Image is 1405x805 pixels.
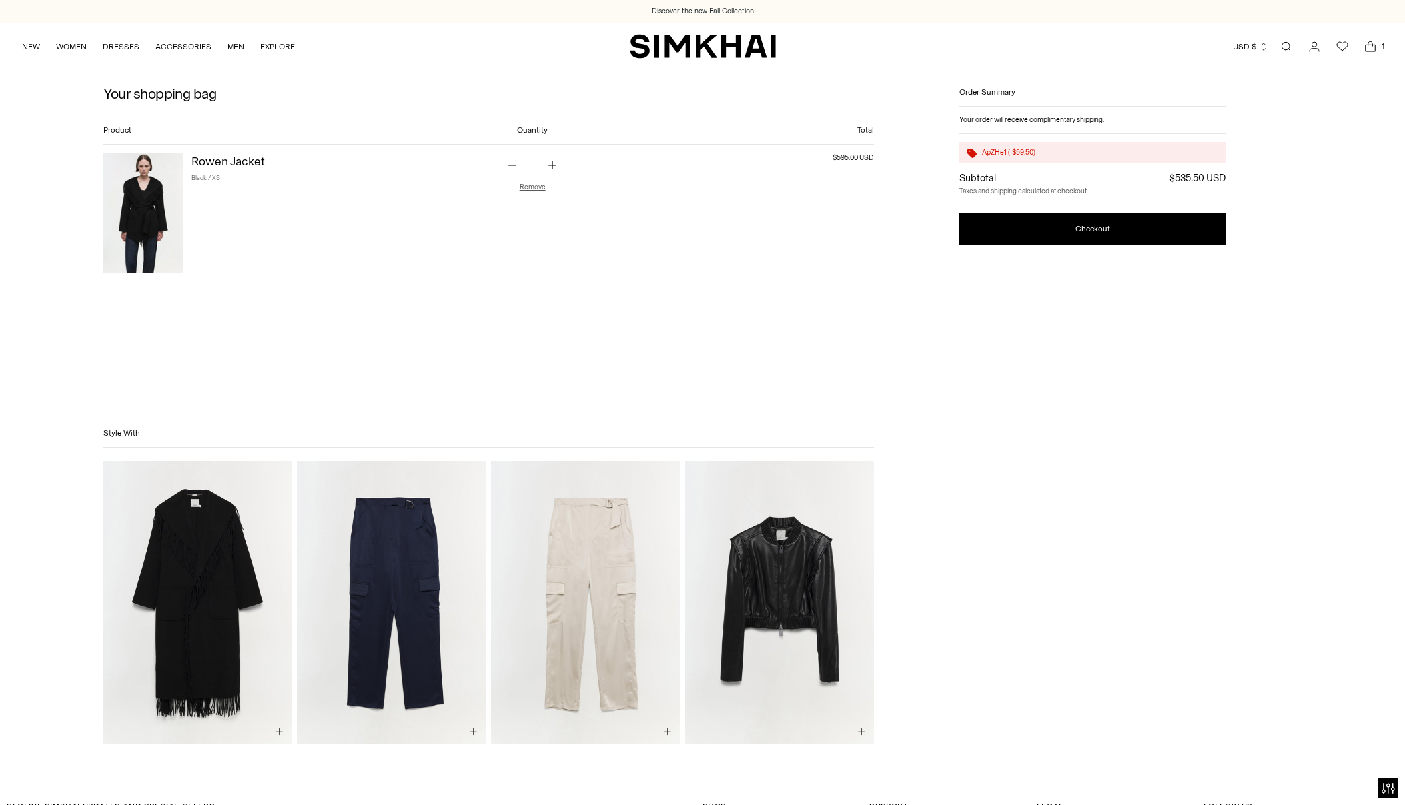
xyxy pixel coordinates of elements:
a: Open cart modal [1357,33,1384,60]
a: EXPLORE [260,32,295,61]
iframe: PayPal-paypal [959,262,1226,294]
span: 1 [1377,40,1389,52]
a: Carolina Pant [491,461,680,744]
h4: Your order will receive complimentary shipping. [959,115,1104,125]
a: Go to the account page [1301,33,1328,60]
button: USD $ [1233,32,1268,61]
button: Checkout [959,213,1226,245]
h3: Style With [103,419,874,448]
div: Quantity [418,124,647,136]
button: Add product quantity [540,153,564,181]
a: Carrie Coat [103,461,292,744]
a: Discover the new Fall Collection [652,6,754,17]
a: NEW [22,32,40,61]
h3: Subtotal [959,171,996,186]
button: Remove [520,183,546,191]
a: WOMEN [56,32,87,61]
span: $595.00 USD [798,153,874,163]
input: Product quantity [516,153,548,181]
a: DRESSES [103,32,139,61]
h1: Your shopping bag [103,86,217,102]
button: Subtract product quantity [500,153,524,181]
a: Rowen Jacket [191,154,265,169]
span: $535.50 USD [1169,171,1226,186]
p: Taxes and shipping calculated at checkout [959,186,1226,197]
a: MEN [227,32,244,61]
a: Open search modal [1273,33,1300,60]
a: Carolina Pant [297,461,486,744]
h3: Order Summary [959,86,1226,107]
a: Wishlist [1329,33,1356,60]
a: SIMKHAI [630,33,776,59]
a: Doreen Jacket [685,461,873,744]
div: Total [647,124,874,136]
a: ACCESSORIES [155,32,211,61]
div: Product [103,124,183,136]
p: Black / XS [191,173,265,183]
